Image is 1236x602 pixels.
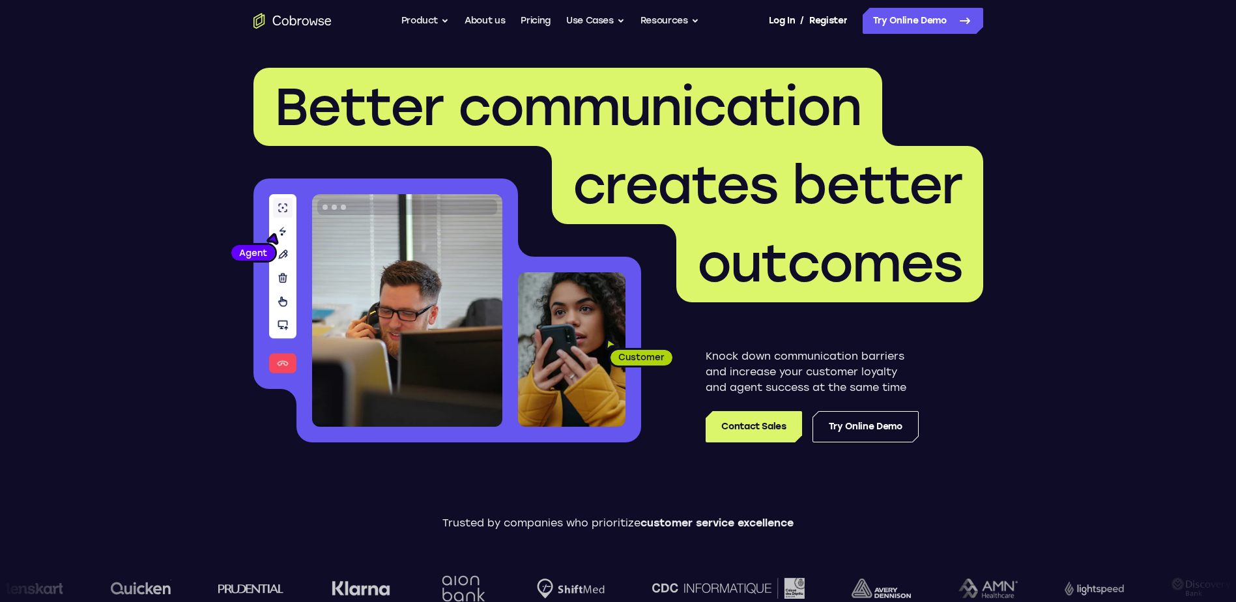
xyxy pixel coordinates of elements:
[800,13,804,29] span: /
[863,8,983,34] a: Try Online Demo
[706,411,801,442] a: Contact Sales
[809,8,847,34] a: Register
[465,8,505,34] a: About us
[218,583,283,594] img: prudential
[706,349,919,395] p: Knock down communication barriers and increase your customer loyalty and agent success at the sam...
[640,8,699,34] button: Resources
[697,232,962,294] span: outcomes
[566,8,625,34] button: Use Cases
[958,579,1017,599] img: AMN Healthcare
[536,579,604,599] img: Shiftmed
[518,272,625,427] img: A customer holding their phone
[253,13,332,29] a: Go to the home page
[573,154,962,216] span: creates better
[640,517,794,529] span: customer service excellence
[812,411,919,442] a: Try Online Demo
[274,76,861,138] span: Better communication
[851,579,910,598] img: avery-dennison
[652,578,804,598] img: CDC Informatique
[769,8,795,34] a: Log In
[312,194,502,427] img: A customer support agent talking on the phone
[401,8,450,34] button: Product
[521,8,551,34] a: Pricing
[330,580,389,596] img: Klarna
